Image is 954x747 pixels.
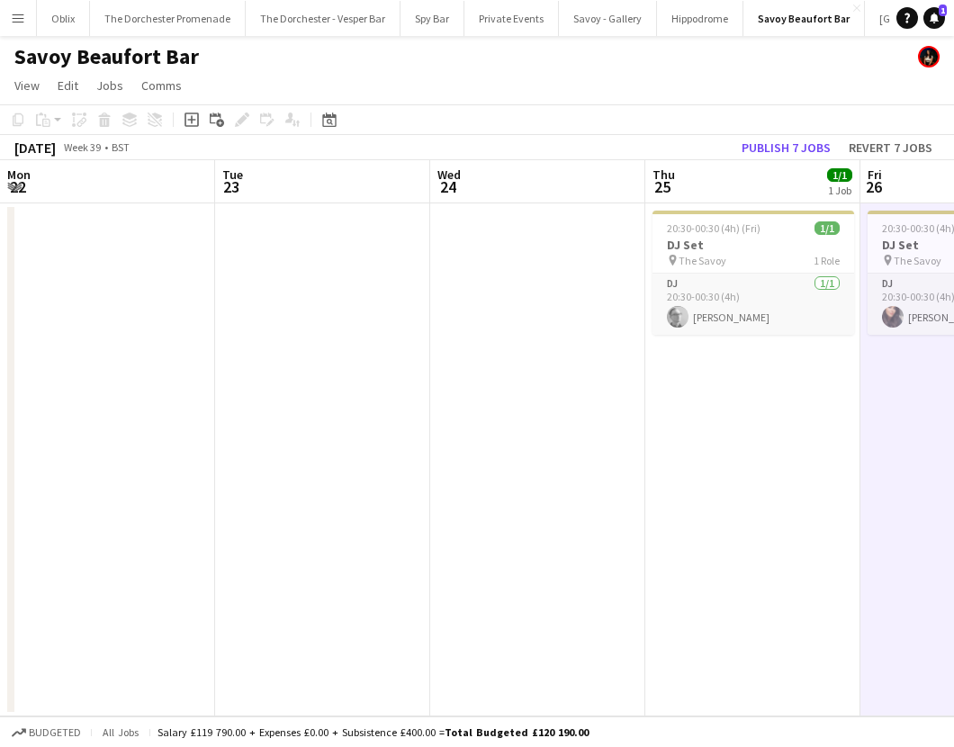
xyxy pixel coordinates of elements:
[652,274,854,335] app-card-role: DJ1/120:30-00:30 (4h)[PERSON_NAME]
[96,77,123,94] span: Jobs
[112,140,130,154] div: BST
[828,184,851,197] div: 1 Job
[220,176,243,197] span: 23
[50,74,85,97] a: Edit
[222,166,243,183] span: Tue
[667,221,760,235] span: 20:30-00:30 (4h) (Fri)
[814,254,840,267] span: 1 Role
[841,136,940,159] button: Revert 7 jobs
[4,176,31,197] span: 22
[652,237,854,253] h3: DJ Set
[246,1,400,36] button: The Dorchester - Vesper Bar
[14,139,56,157] div: [DATE]
[559,1,657,36] button: Savoy - Gallery
[734,136,838,159] button: Publish 7 jobs
[923,7,945,29] a: 1
[141,77,182,94] span: Comms
[814,221,840,235] span: 1/1
[99,725,142,739] span: All jobs
[827,168,852,182] span: 1/1
[652,166,675,183] span: Thu
[445,725,589,739] span: Total Budgeted £120 190.00
[58,77,78,94] span: Edit
[89,74,130,97] a: Jobs
[14,77,40,94] span: View
[679,254,726,267] span: The Savoy
[7,166,31,183] span: Mon
[437,166,461,183] span: Wed
[657,1,743,36] button: Hippodrome
[134,74,189,97] a: Comms
[894,254,941,267] span: The Savoy
[464,1,559,36] button: Private Events
[7,74,47,97] a: View
[743,1,865,36] button: Savoy Beaufort Bar
[400,1,464,36] button: Spy Bar
[650,176,675,197] span: 25
[59,140,104,154] span: Week 39
[9,723,84,742] button: Budgeted
[939,4,947,16] span: 1
[435,176,461,197] span: 24
[652,211,854,335] app-job-card: 20:30-00:30 (4h) (Fri)1/1DJ Set The Savoy1 RoleDJ1/120:30-00:30 (4h)[PERSON_NAME]
[37,1,90,36] button: Oblix
[918,46,940,67] app-user-avatar: Helena Debono
[865,176,882,197] span: 26
[14,43,199,70] h1: Savoy Beaufort Bar
[90,1,246,36] button: The Dorchester Promenade
[157,725,589,739] div: Salary £119 790.00 + Expenses £0.00 + Subsistence £400.00 =
[29,726,81,739] span: Budgeted
[868,166,882,183] span: Fri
